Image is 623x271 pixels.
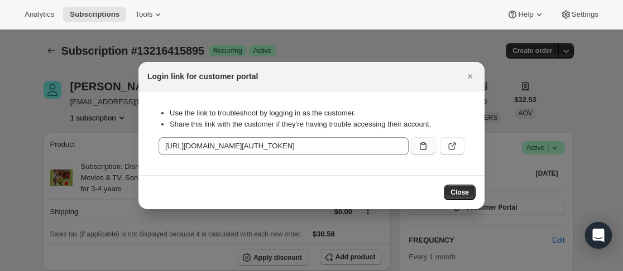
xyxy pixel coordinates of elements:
[135,10,152,19] span: Tools
[147,71,258,82] h2: Login link for customer portal
[518,10,533,19] span: Help
[572,10,598,19] span: Settings
[170,108,464,119] li: Use the link to troubleshoot by logging in as the customer.
[170,119,464,130] li: Share this link with the customer if they’re having trouble accessing their account.
[128,7,170,22] button: Tools
[462,69,478,84] button: Close
[554,7,605,22] button: Settings
[444,185,476,200] button: Close
[25,10,54,19] span: Analytics
[63,7,126,22] button: Subscriptions
[500,7,551,22] button: Help
[451,188,469,197] span: Close
[585,222,612,249] div: Open Intercom Messenger
[70,10,119,19] span: Subscriptions
[18,7,61,22] button: Analytics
